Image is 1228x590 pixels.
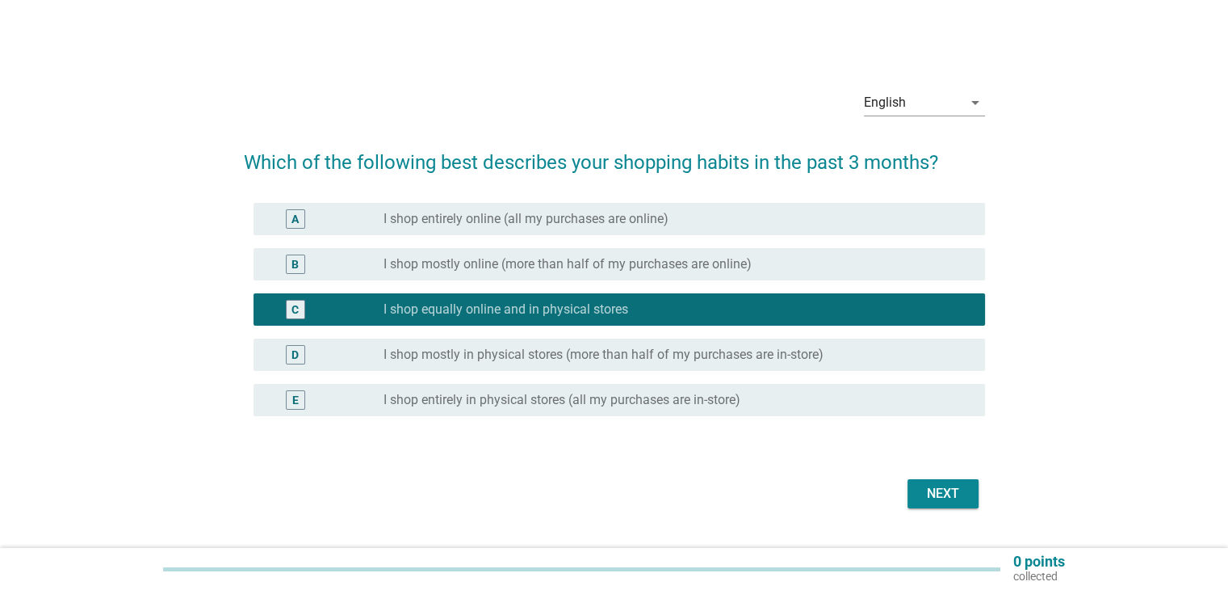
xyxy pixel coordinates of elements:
button: Next [907,479,979,508]
div: English [864,95,906,110]
div: A [291,211,299,228]
div: E [292,392,299,409]
div: C [291,301,299,318]
label: I shop mostly in physical stores (more than half of my purchases are in-store) [383,347,824,363]
div: D [291,347,299,364]
label: I shop equally online and in physical stores [383,301,628,318]
i: arrow_drop_down [966,93,985,112]
div: B [291,256,299,273]
div: Next [920,484,966,504]
label: I shop entirely in physical stores (all my purchases are in-store) [383,392,740,408]
p: collected [1013,569,1065,584]
p: 0 points [1013,554,1065,569]
label: I shop mostly online (more than half of my purchases are online) [383,256,752,272]
label: I shop entirely online (all my purchases are online) [383,211,668,227]
h2: Which of the following best describes your shopping habits in the past 3 months? [244,132,985,177]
